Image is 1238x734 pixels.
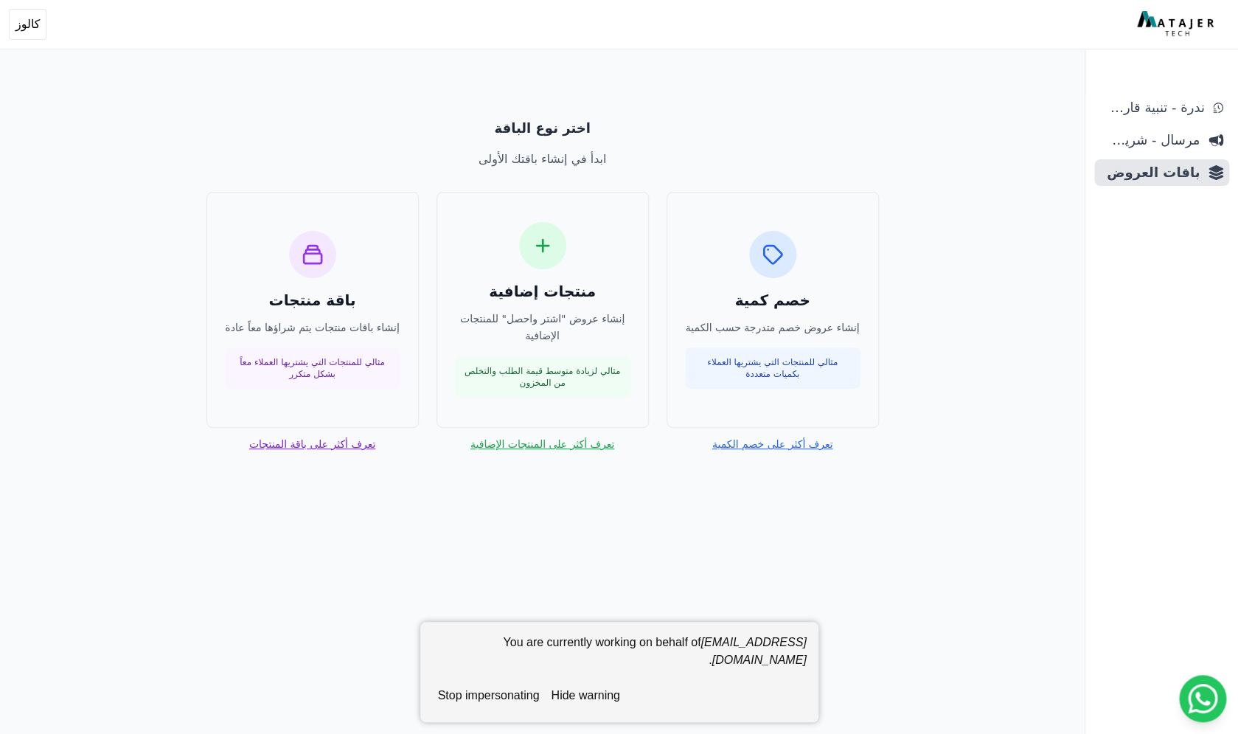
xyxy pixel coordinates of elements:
p: إنشاء باقات منتجات يتم شراؤها معاً عادة [225,319,400,336]
a: تعرف أكثر على خصم الكمية [712,437,833,451]
p: إنشاء عروض خصم متدرجة حسب الكمية [685,319,860,336]
p: مثالي للمنتجات التي يشتريها العملاء معاً بشكل متكرر [234,356,392,380]
span: كالوز [15,15,40,33]
div: You are currently working on behalf of . [432,634,807,681]
a: تعرف أكثر على باقة المنتجات [249,437,375,451]
h3: منتجات إضافية [455,281,630,302]
button: كالوز [9,9,46,40]
p: اختر نوع الباقة [77,118,1008,139]
p: ابدأ في إنشاء باقتك الأولى [77,150,1008,168]
button: hide warning [545,681,625,710]
button: stop impersonating [432,681,546,710]
a: تعرف أكثر على المنتجات الإضافية [470,437,614,451]
span: ندرة - تنبية قارب علي النفاذ [1100,97,1204,118]
p: مثالي للمنتجات التي يشتريها العملاء بكميات متعددة [694,356,852,380]
h3: خصم كمية [685,290,860,311]
p: مثالي لزيادة متوسط قيمة الطلب والتخلص من المخزون [464,365,622,389]
h3: باقة منتجات [225,290,400,311]
span: مرسال - شريط دعاية [1100,130,1200,150]
img: MatajerTech Logo [1137,11,1217,38]
em: [EMAIL_ADDRESS][DOMAIN_NAME] [700,636,806,666]
span: باقات العروض [1100,162,1200,183]
p: إنشاء عروض "اشتر واحصل" للمنتجات الإضافية [455,311,630,345]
